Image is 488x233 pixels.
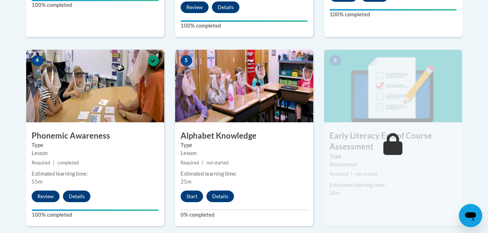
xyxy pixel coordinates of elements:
div: Estimated learning time: [32,170,159,178]
label: 100% completed [32,211,159,219]
h3: Phonemic Awareness [26,130,164,142]
div: Your progress [330,9,457,11]
iframe: Button to launch messaging window [459,204,482,227]
button: Details [212,1,239,13]
span: completed [57,160,79,165]
div: Estimated learning time: [330,181,457,189]
button: Review [32,191,60,202]
label: Type [32,141,159,149]
label: Type [181,141,308,149]
h3: Early Literacy End of Course Assessment [324,130,462,153]
span: | [202,160,203,165]
span: Required [181,160,199,165]
button: Details [206,191,234,202]
label: Type [330,152,457,160]
div: Lesson [181,149,308,157]
div: Estimated learning time: [181,170,308,178]
div: Lesson [32,149,159,157]
span: Required [330,171,348,177]
button: Details [63,191,90,202]
div: Assessment [330,160,457,168]
img: Course Image [26,50,164,122]
span: not started [206,160,229,165]
label: 100% completed [330,11,457,19]
label: 0% completed [181,211,308,219]
label: 100% completed [181,22,308,30]
span: Required [32,160,50,165]
img: Course Image [324,50,462,122]
span: 20m [330,190,340,196]
span: | [351,171,352,177]
div: Your progress [32,209,159,211]
span: 6 [330,55,341,66]
span: 25m [181,179,191,185]
span: 4 [32,55,43,66]
span: 5 [181,55,192,66]
div: Your progress [181,20,308,22]
button: Review [181,1,209,13]
span: 55m [32,179,43,185]
h3: Alphabet Knowledge [175,130,313,142]
span: not started [355,171,378,177]
span: | [53,160,55,165]
label: 100% completed [32,1,159,9]
button: Start [181,191,203,202]
img: Course Image [175,50,313,122]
